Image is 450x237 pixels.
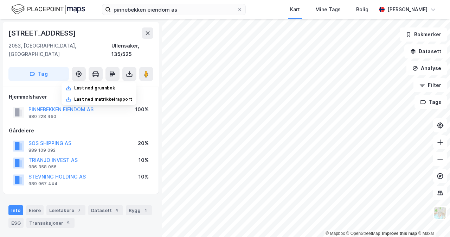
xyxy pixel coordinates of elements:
div: Datasett [88,205,123,215]
iframe: Chat Widget [415,203,450,237]
button: Bokmerker [400,27,447,42]
div: 2053, [GEOGRAPHIC_DATA], [GEOGRAPHIC_DATA] [8,42,111,58]
div: [STREET_ADDRESS] [8,27,77,39]
input: Søk på adresse, matrikkel, gårdeiere, leietakere eller personer [111,4,237,15]
div: Mine Tags [315,5,341,14]
div: 10% [139,173,149,181]
div: 100% [135,105,149,114]
button: Tag [8,67,69,81]
div: Info [8,205,23,215]
a: Mapbox [326,231,345,236]
button: Analyse [406,61,447,75]
div: Transaksjoner [26,218,75,228]
div: 20% [138,139,149,148]
button: Tags [414,95,447,109]
a: OpenStreetMap [346,231,380,236]
div: Leietakere [46,205,85,215]
div: Eiere [26,205,44,215]
div: 989 967 444 [28,181,58,187]
div: Gårdeiere [9,126,153,135]
div: 5 [65,219,72,226]
div: 986 358 056 [28,164,57,170]
a: Improve this map [382,231,417,236]
div: Last ned matrikkelrapport [74,96,132,102]
div: ESG [8,218,24,228]
button: Filter [413,78,447,92]
button: Datasett [404,44,447,58]
div: Ullensaker, 135/525 [111,42,153,58]
div: Bygg [126,205,152,215]
div: 980 228 460 [28,114,56,119]
div: 889 109 092 [28,148,56,153]
img: logo.f888ab2527a4732fd821a326f86c7f29.svg [11,3,85,15]
div: [PERSON_NAME] [387,5,427,14]
div: Last ned grunnbok [74,85,115,91]
div: 1 [142,207,149,214]
div: 10% [139,156,149,164]
div: 7 [76,207,83,214]
div: Hjemmelshaver [9,93,153,101]
div: 4 [113,207,120,214]
div: Kart [290,5,300,14]
div: Bolig [356,5,368,14]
